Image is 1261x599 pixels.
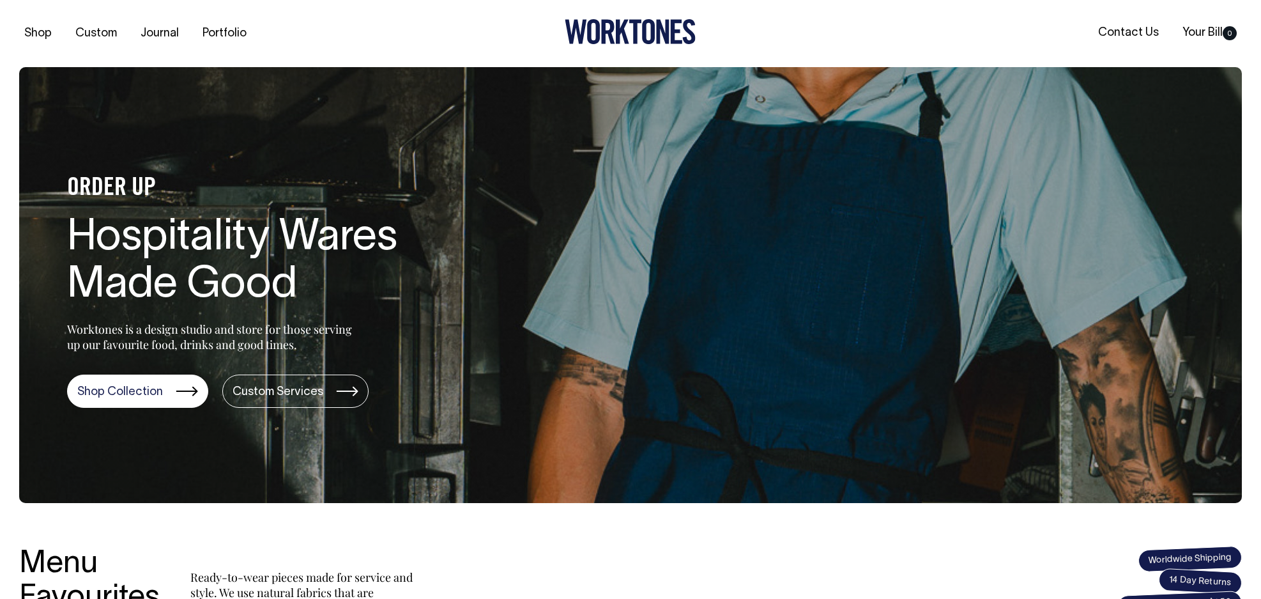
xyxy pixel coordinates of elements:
[222,375,369,408] a: Custom Services
[135,23,184,44] a: Journal
[1093,22,1164,43] a: Contact Us
[1158,568,1242,595] span: 14 Day Returns
[19,23,57,44] a: Shop
[67,375,208,408] a: Shop Collection
[67,322,358,352] p: Worktones is a design studio and store for those serving up our favourite food, drinks and good t...
[67,175,476,202] h4: ORDER UP
[70,23,122,44] a: Custom
[1138,545,1242,572] span: Worldwide Shipping
[67,215,476,311] h1: Hospitality Wares Made Good
[1177,22,1242,43] a: Your Bill0
[197,23,252,44] a: Portfolio
[1223,26,1237,40] span: 0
